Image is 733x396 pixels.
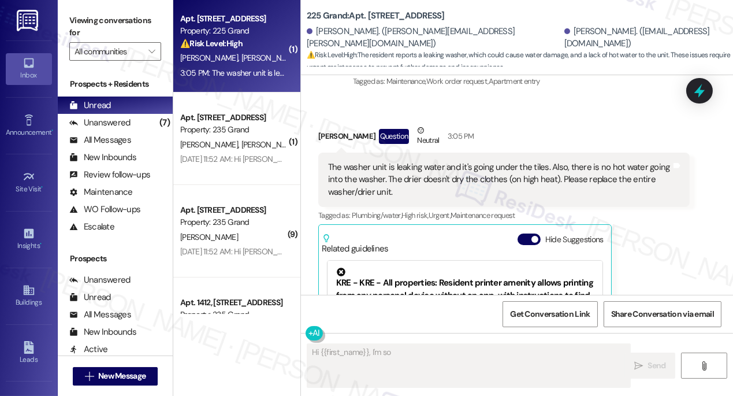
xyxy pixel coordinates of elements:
[307,344,630,387] textarea: Fetching suggested responses. Please feel free to read through the conversation in the meantime.
[180,204,287,216] div: Apt. [STREET_ADDRESS]
[451,210,515,220] span: Maintenance request
[648,360,666,372] span: Send
[69,203,140,216] div: WO Follow-ups
[180,38,243,49] strong: ⚠️ Risk Level: High
[69,134,131,146] div: All Messages
[69,221,114,233] div: Escalate
[503,301,597,327] button: Get Conversation Link
[180,53,241,63] span: [PERSON_NAME]
[415,124,441,149] div: Neutral
[69,274,131,286] div: Unanswered
[307,49,733,74] span: : The resident reports a leaking washer, which could cause water damage, and a lack of hot water ...
[69,326,136,338] div: New Inbounds
[73,367,158,386] button: New Message
[604,301,721,327] button: Share Conversation via email
[328,161,671,198] div: The washer unit is leaking water and it's going under the tiles. Also, there is no hot water goin...
[51,127,53,135] span: •
[352,210,401,220] span: Plumbing/water ,
[353,73,724,90] div: Tagged as:
[379,129,410,143] div: Question
[322,234,389,255] div: Related guidelines
[510,308,590,320] span: Get Conversation Link
[69,309,131,321] div: All Messages
[6,338,52,369] a: Leads
[307,25,561,50] div: [PERSON_NAME]. ([PERSON_NAME][EMAIL_ADDRESS][PERSON_NAME][DOMAIN_NAME])
[489,76,540,86] span: Apartment entry
[564,25,724,50] div: [PERSON_NAME]. ([EMAIL_ADDRESS][DOMAIN_NAME])
[180,309,287,321] div: Property: 235 Grand
[180,25,287,37] div: Property: 225 Grand
[426,76,489,86] span: Work order request ,
[386,76,426,86] span: Maintenance ,
[157,114,173,132] div: (7)
[180,297,287,309] div: Apt. 1412, [STREET_ADDRESS]
[6,167,52,198] a: Site Visit •
[69,99,111,112] div: Unread
[180,216,287,228] div: Property: 235 Grand
[318,124,690,153] div: [PERSON_NAME]
[429,210,451,220] span: Urgent ,
[241,53,299,63] span: [PERSON_NAME]
[69,117,131,129] div: Unanswered
[180,13,287,25] div: Apt. [STREET_ADDRESS]
[307,10,445,22] b: 225 Grand: Apt. [STREET_ADDRESS]
[180,112,287,124] div: Apt. [STREET_ADDRESS]
[58,78,173,90] div: Prospects + Residents
[6,280,52,312] a: Buildings
[69,186,133,198] div: Maintenance
[40,240,42,248] span: •
[180,124,287,136] div: Property: 235 Grand
[336,268,594,327] div: KRE - KRE - All properties: Resident printer amenity allows printing from any personal device wit...
[445,130,474,142] div: 3:05 PM
[318,207,690,224] div: Tagged as:
[180,232,238,242] span: [PERSON_NAME]
[611,308,714,320] span: Share Conversation via email
[85,372,94,381] i: 
[180,139,241,150] span: [PERSON_NAME]
[148,47,155,56] i: 
[545,234,604,246] label: Hide Suggestions
[241,139,299,150] span: [PERSON_NAME]
[69,343,108,356] div: Active
[69,12,161,42] label: Viewing conversations for
[699,361,708,371] i: 
[98,370,146,382] span: New Message
[75,42,143,61] input: All communities
[69,151,136,164] div: New Inbounds
[6,224,52,255] a: Insights •
[307,50,356,60] strong: ⚠️ Risk Level: High
[69,169,150,181] div: Review follow-ups
[625,353,675,379] button: Send
[17,10,40,31] img: ResiDesk Logo
[6,53,52,84] a: Inbox
[58,253,173,265] div: Prospects
[634,361,643,371] i: 
[401,210,429,220] span: High risk ,
[42,183,43,191] span: •
[69,291,111,304] div: Unread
